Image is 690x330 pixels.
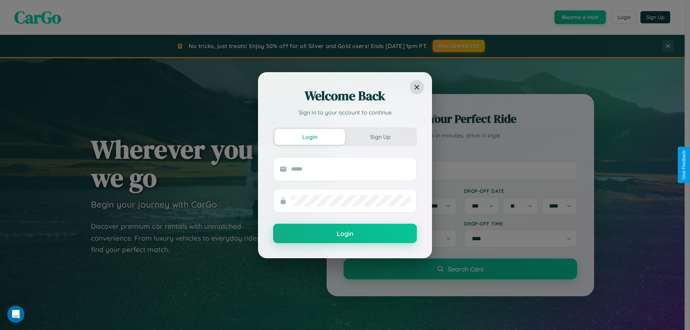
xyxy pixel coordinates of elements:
[273,87,417,104] h2: Welcome Back
[273,108,417,117] p: Sign in to your account to continue
[681,150,686,180] div: Give Feedback
[345,129,415,145] button: Sign Up
[7,306,24,323] iframe: Intercom live chat
[275,129,345,145] button: Login
[273,224,417,243] button: Login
